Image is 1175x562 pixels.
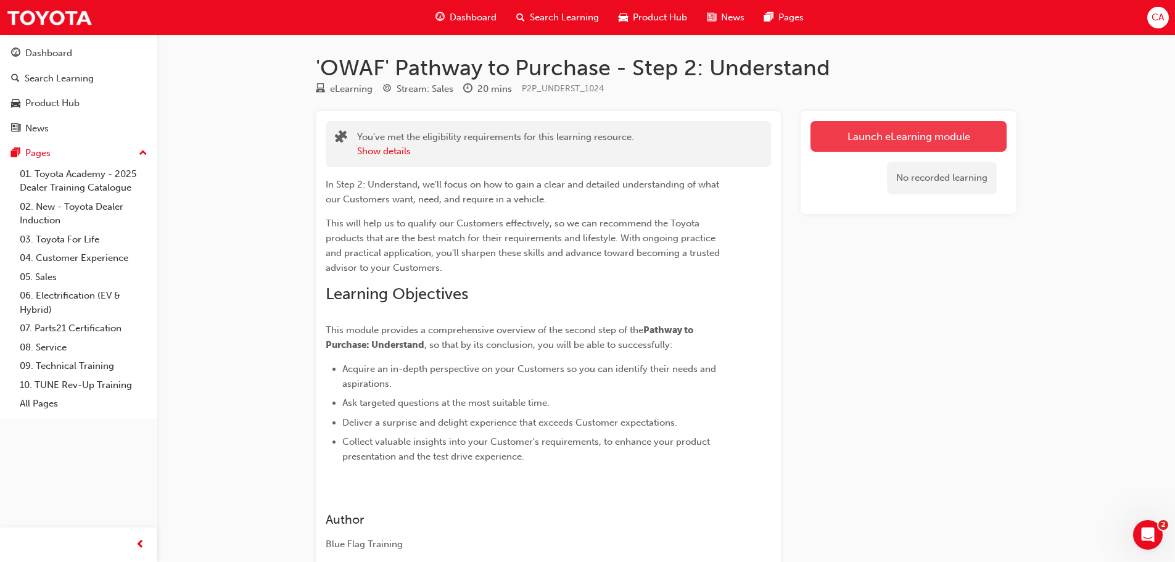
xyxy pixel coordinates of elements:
span: car-icon [619,10,628,25]
iframe: Intercom live chat [1133,520,1163,550]
div: You've met the eligibility requirements for this learning resource. [357,130,634,158]
span: puzzle-icon [335,131,347,146]
div: Search Learning [25,72,94,86]
span: pages-icon [764,10,773,25]
span: car-icon [11,98,20,109]
a: 01. Toyota Academy - 2025 Dealer Training Catalogue [15,165,152,197]
a: search-iconSearch Learning [506,5,609,30]
a: 10. TUNE Rev-Up Training [15,376,152,395]
a: 02. New - Toyota Dealer Induction [15,197,152,230]
span: search-icon [516,10,525,25]
span: Pathway to Purchase: Understand [326,324,696,350]
h3: Author [326,513,727,527]
div: Type [316,81,373,97]
span: up-icon [139,146,147,162]
a: News [5,117,152,140]
div: Blue Flag Training [326,537,727,552]
span: Acquire an in-depth perspective on your Customers so you can identify their needs and aspirations. [342,363,719,389]
a: 08. Service [15,338,152,357]
span: news-icon [11,123,20,134]
div: eLearning [330,82,373,96]
span: target-icon [382,84,392,95]
div: News [25,122,49,136]
a: All Pages [15,394,152,413]
span: Ask targeted questions at the most suitable time. [342,397,550,408]
span: Collect valuable insights into your Customer's requirements, to enhance your product presentation... [342,436,712,462]
span: Learning resource code [522,83,604,94]
a: 03. Toyota For Life [15,230,152,249]
h1: 'OWAF' Pathway to Purchase - Step 2: Understand [316,54,1016,81]
a: car-iconProduct Hub [609,5,697,30]
span: learningResourceType_ELEARNING-icon [316,84,325,95]
span: prev-icon [136,537,145,553]
span: CA [1152,10,1164,25]
span: guage-icon [11,48,20,59]
a: 05. Sales [15,268,152,287]
span: Deliver a surprise and delight experience that exceeds Customer expectations. [342,417,677,428]
span: clock-icon [463,84,472,95]
a: Product Hub [5,92,152,115]
span: search-icon [11,73,20,85]
span: In Step 2: Understand, we'll focus on how to gain a clear and detailed understanding of what our ... [326,179,722,205]
span: pages-icon [11,148,20,159]
div: Dashboard [25,46,72,60]
a: news-iconNews [697,5,754,30]
a: 04. Customer Experience [15,249,152,268]
div: Duration [463,81,512,97]
div: Stream [382,81,453,97]
button: Pages [5,142,152,165]
div: No recorded learning [887,162,997,194]
a: Search Learning [5,67,152,90]
a: Dashboard [5,42,152,65]
span: News [721,10,744,25]
div: Product Hub [25,96,80,110]
span: This module provides a comprehensive overview of the second step of the [326,324,643,336]
span: Pages [778,10,804,25]
div: Stream: Sales [397,82,453,96]
span: 2 [1158,520,1168,530]
a: 09. Technical Training [15,357,152,376]
div: Pages [25,146,51,160]
span: Product Hub [633,10,687,25]
a: 07. Parts21 Certification [15,319,152,338]
img: Trak [6,4,93,31]
a: Launch eLearning module [810,121,1007,152]
span: Search Learning [530,10,599,25]
span: , so that by its conclusion, you will be able to successfully: [424,339,672,350]
a: 06. Electrification (EV & Hybrid) [15,286,152,319]
button: DashboardSearch LearningProduct HubNews [5,39,152,142]
a: guage-iconDashboard [426,5,506,30]
span: news-icon [707,10,716,25]
span: This will help us to qualify our Customers effectively, so we can recommend the Toyota products t... [326,218,722,273]
div: 20 mins [477,82,512,96]
span: guage-icon [435,10,445,25]
button: CA [1147,7,1169,28]
span: Learning Objectives [326,284,468,304]
span: Dashboard [450,10,497,25]
a: pages-iconPages [754,5,814,30]
button: Show details [357,144,411,159]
